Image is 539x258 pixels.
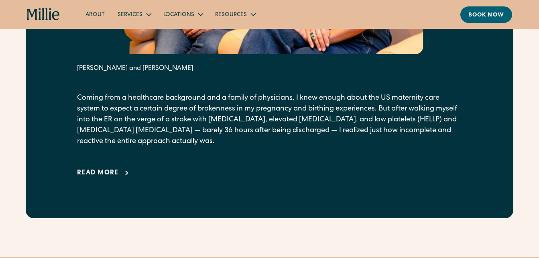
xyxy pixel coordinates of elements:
[79,8,111,21] a: About
[77,168,119,178] div: Read more
[460,6,512,23] a: Book now
[215,11,247,19] div: Resources
[77,93,462,147] p: Coming from a healthcare background and a family of physicians, I knew enough about the US matern...
[77,64,462,74] div: [PERSON_NAME] and [PERSON_NAME]
[157,8,209,21] div: Locations
[111,8,157,21] div: Services
[209,8,261,21] div: Resources
[77,168,132,178] a: Read more
[163,11,194,19] div: Locations
[118,11,142,19] div: Services
[468,11,504,20] div: Book now
[27,8,60,21] a: home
